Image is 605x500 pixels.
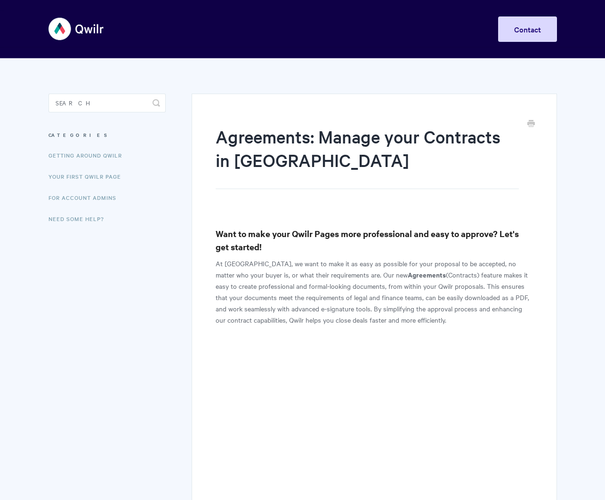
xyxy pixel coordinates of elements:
[48,188,123,207] a: For Account Admins
[498,16,557,42] a: Contact
[216,125,518,189] h1: Agreements: Manage your Contracts in [GEOGRAPHIC_DATA]
[48,167,128,186] a: Your First Qwilr Page
[216,227,532,254] h3: Want to make your Qwilr Pages more professional and easy to approve? Let's get started!
[48,11,105,47] img: Qwilr Help Center
[216,258,532,325] p: At [GEOGRAPHIC_DATA], we want to make it as easy as possible for your proposal to be accepted, no...
[48,127,166,143] h3: Categories
[48,94,166,112] input: Search
[48,209,111,228] a: Need Some Help?
[527,119,535,129] a: Print this Article
[408,270,446,279] b: Agreements
[48,146,129,165] a: Getting Around Qwilr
